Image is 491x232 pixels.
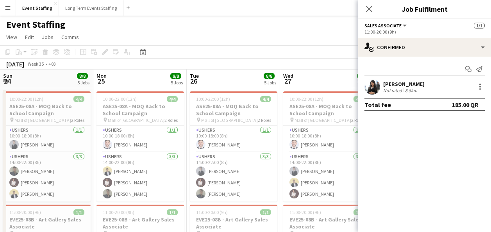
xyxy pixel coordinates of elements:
[9,209,41,215] span: 11:00-20:00 (9h)
[190,72,199,79] span: Tue
[6,60,24,68] div: [DATE]
[48,61,56,67] div: +03
[289,209,321,215] span: 11:00-20:00 (9h)
[283,91,371,202] app-job-card: 10:00-22:00 (12h)4/4ASE25-08A - MOQ Back to School Campaign Mall of [GEOGRAPHIC_DATA]2 RolesUsher...
[3,103,91,117] h3: ASE25-08A - MOQ Back to School Campaign
[170,73,181,79] span: 8/8
[383,87,404,93] div: Not rated
[282,77,293,86] span: 27
[364,101,391,109] div: Total fee
[3,91,91,202] app-job-card: 10:00-22:00 (12h)4/4ASE25-08A - MOQ Back to School Campaign Mall of [GEOGRAPHIC_DATA]2 RolesUsher...
[96,103,184,117] h3: ASE25-08A - MOQ Back to School Campaign
[96,152,184,202] app-card-role: Ushers3/314:00-22:00 (8h)[PERSON_NAME][PERSON_NAME][PERSON_NAME]
[258,117,271,123] span: 2 Roles
[42,34,54,41] span: Jobs
[2,77,12,86] span: 24
[96,72,107,79] span: Mon
[171,80,183,86] div: 5 Jobs
[357,73,368,79] span: 8/8
[358,38,491,57] div: Confirmed
[264,73,275,79] span: 8/8
[61,34,79,41] span: Comms
[3,32,20,42] a: View
[96,216,184,230] h3: EVE25-08B - Art Gallery Sales Associate
[383,80,425,87] div: [PERSON_NAME]
[452,101,479,109] div: 185.00 QR
[364,23,408,29] button: Sales Associate
[289,96,323,102] span: 10:00-22:00 (12h)
[260,96,271,102] span: 4/4
[73,96,84,102] span: 4/4
[283,152,371,202] app-card-role: Ushers3/314:00-22:00 (8h)[PERSON_NAME][PERSON_NAME][PERSON_NAME]
[260,209,271,215] span: 1/1
[264,80,276,86] div: 5 Jobs
[3,152,91,202] app-card-role: Ushers3/314:00-22:00 (8h)[PERSON_NAME][PERSON_NAME][PERSON_NAME]
[25,34,34,41] span: Edit
[59,0,123,16] button: Long Term Events Staffing
[295,117,351,123] span: Mall of [GEOGRAPHIC_DATA]
[103,209,134,215] span: 11:00-20:00 (9h)
[16,0,59,16] button: Event Staffing
[404,87,419,93] div: 8.8km
[190,216,277,230] h3: EVE25-08B - Art Gallery Sales Associate
[167,209,178,215] span: 1/1
[3,72,12,79] span: Sun
[58,32,82,42] a: Comms
[96,91,184,202] app-job-card: 10:00-22:00 (12h)4/4ASE25-08A - MOQ Back to School Campaign Mall of [GEOGRAPHIC_DATA]2 RolesUsher...
[190,91,277,202] app-job-card: 10:00-22:00 (12h)4/4ASE25-08A - MOQ Back to School Campaign Mall of [GEOGRAPHIC_DATA]2 RolesUsher...
[167,96,178,102] span: 4/4
[196,96,230,102] span: 10:00-22:00 (12h)
[364,23,402,29] span: Sales Associate
[474,23,485,29] span: 1/1
[358,4,491,14] h3: Job Fulfilment
[283,126,371,152] app-card-role: Ushers1/110:00-18:00 (8h)[PERSON_NAME]
[77,80,89,86] div: 5 Jobs
[351,117,364,123] span: 2 Roles
[14,117,71,123] span: Mall of [GEOGRAPHIC_DATA]
[3,126,91,152] app-card-role: Ushers1/110:00-18:00 (8h)[PERSON_NAME]
[364,29,485,35] div: 11:00-20:00 (9h)
[283,72,293,79] span: Wed
[108,117,164,123] span: Mall of [GEOGRAPHIC_DATA]
[95,77,107,86] span: 25
[96,126,184,152] app-card-role: Ushers1/110:00-18:00 (8h)[PERSON_NAME]
[73,209,84,215] span: 1/1
[22,32,37,42] a: Edit
[164,117,178,123] span: 2 Roles
[189,77,199,86] span: 26
[354,96,364,102] span: 4/4
[354,209,364,215] span: 1/1
[6,34,17,41] span: View
[3,216,91,230] h3: EVE25-08B - Art Gallery Sales Associate
[39,32,57,42] a: Jobs
[103,96,137,102] span: 10:00-22:00 (12h)
[9,96,43,102] span: 10:00-22:00 (12h)
[190,126,277,152] app-card-role: Ushers1/110:00-18:00 (8h)[PERSON_NAME]
[190,152,277,202] app-card-role: Ushers3/314:00-22:00 (8h)[PERSON_NAME][PERSON_NAME][PERSON_NAME]
[26,61,45,67] span: Week 35
[6,19,65,30] h1: Event Staffing
[357,80,370,86] div: 5 Jobs
[201,117,258,123] span: Mall of [GEOGRAPHIC_DATA]
[71,117,84,123] span: 2 Roles
[77,73,88,79] span: 8/8
[196,209,228,215] span: 11:00-20:00 (9h)
[190,103,277,117] h3: ASE25-08A - MOQ Back to School Campaign
[283,103,371,117] h3: ASE25-08A - MOQ Back to School Campaign
[283,216,371,230] h3: EVE25-08B - Art Gallery Sales Associate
